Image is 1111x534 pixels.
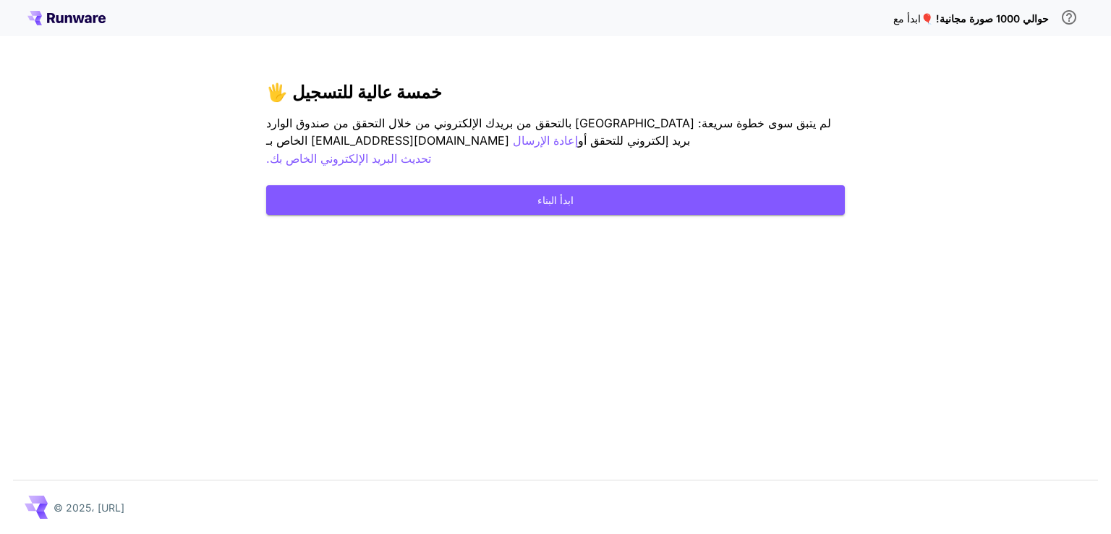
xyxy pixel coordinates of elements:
font: لم يتبق سوى خطوة سريعة: [GEOGRAPHIC_DATA] بالتحقق من بريدك الإلكتروني من خلال التحقق من صندوق الو... [266,116,831,148]
font: حوالي 1000 صورة مجانية! 🎈 [921,12,1049,25]
font: © 2025، [URL] [54,501,124,514]
font: تحديث البريد الإلكتروني الخاص بك. [266,151,431,166]
font: [EMAIL_ADDRESS][DOMAIN_NAME] [311,133,509,148]
font: خمسة عالية للتسجيل 🖐️ [266,82,442,103]
font: ابدأ البناء [537,194,574,206]
font: بريد إلكتروني للتحقق أو [578,133,690,148]
button: إعادة الإرسال [513,132,578,150]
button: ابدأ البناء [266,185,845,215]
font: ابدأ مع [893,12,921,25]
button: تحديث البريد الإلكتروني الخاص بك. [266,150,431,168]
font: إعادة الإرسال [513,133,578,148]
button: لكي تتأهل للحصول على رصيد مجاني، يجب عليك التسجيل باستخدام عنوان بريد إلكتروني تجاري والنقر فوق ر... [1055,3,1084,32]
